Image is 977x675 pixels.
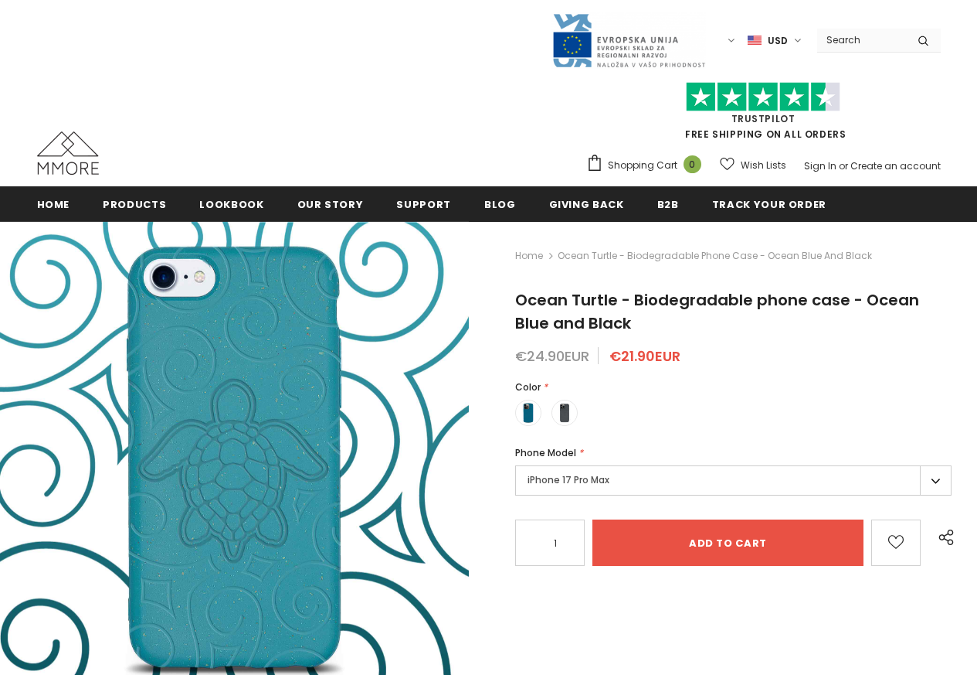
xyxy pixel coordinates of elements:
a: Sign In [804,159,836,172]
a: Shopping Cart 0 [586,154,709,177]
a: Products [103,186,166,221]
span: Our Story [297,197,364,212]
img: USD [748,34,762,47]
a: Blog [484,186,516,221]
input: Add to cart [592,520,863,566]
span: Ocean Turtle - Biodegradable phone case - Ocean Blue and Black [558,247,872,265]
span: €21.90EUR [609,346,680,366]
span: Wish Lists [741,158,786,173]
input: Search Site [817,29,906,51]
img: Javni Razpis [551,12,706,69]
a: Home [515,247,543,265]
a: Lookbook [199,186,263,221]
a: Create an account [850,159,941,172]
a: Giving back [549,186,624,221]
label: iPhone 17 Pro Max [515,465,952,496]
span: Phone Model [515,446,576,459]
img: MMORE Cases [37,131,99,175]
a: B2B [657,186,679,221]
a: Home [37,186,70,221]
span: USD [768,33,788,49]
span: Giving back [549,197,624,212]
a: Wish Lists [720,152,786,179]
span: Lookbook [199,197,263,212]
span: Products [103,197,166,212]
span: 0 [684,155,701,173]
span: or [839,159,848,172]
span: FREE SHIPPING ON ALL ORDERS [586,89,941,141]
a: support [396,186,451,221]
span: support [396,197,451,212]
span: Color [515,380,541,394]
span: Ocean Turtle - Biodegradable phone case - Ocean Blue and Black [515,289,919,334]
span: B2B [657,197,679,212]
span: Shopping Cart [608,158,677,173]
span: Blog [484,197,516,212]
a: Track your order [712,186,826,221]
span: €24.90EUR [515,346,589,366]
a: Our Story [297,186,364,221]
a: Trustpilot [731,112,796,125]
a: Javni Razpis [551,33,706,46]
img: Trust Pilot Stars [686,82,840,112]
span: Home [37,197,70,212]
span: Track your order [712,197,826,212]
